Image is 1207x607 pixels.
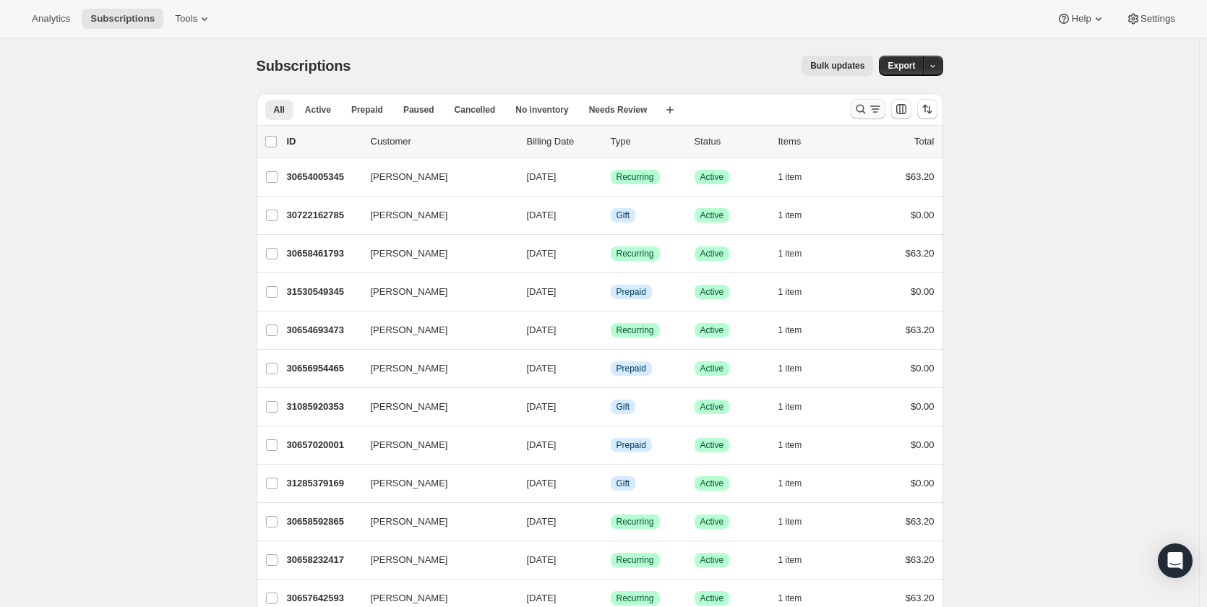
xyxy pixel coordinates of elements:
[1141,13,1175,25] span: Settings
[287,358,935,379] div: 30656954465[PERSON_NAME][DATE]InfoPrepaidSuccessActive1 item$0.00
[287,208,359,223] p: 30722162785
[778,473,818,494] button: 1 item
[911,286,935,297] span: $0.00
[617,286,646,298] span: Prepaid
[700,478,724,489] span: Active
[287,435,935,455] div: 30657020001[PERSON_NAME][DATE]InfoPrepaidSuccessActive1 item$0.00
[455,104,496,116] span: Cancelled
[911,363,935,374] span: $0.00
[515,104,568,116] span: No inventory
[1048,9,1114,29] button: Help
[778,435,818,455] button: 1 item
[617,210,630,221] span: Gift
[778,478,802,489] span: 1 item
[287,361,359,376] p: 30656954465
[287,244,935,264] div: 30658461793[PERSON_NAME][DATE]SuccessRecurringSuccessActive1 item$63.20
[810,60,864,72] span: Bulk updates
[287,170,359,184] p: 30654005345
[362,434,507,457] button: [PERSON_NAME]
[166,9,220,29] button: Tools
[287,591,359,606] p: 30657642593
[778,134,851,149] div: Items
[617,401,630,413] span: Gift
[917,99,937,119] button: Sort the results
[617,248,654,259] span: Recurring
[287,134,359,149] p: ID
[371,134,515,149] p: Customer
[362,510,507,533] button: [PERSON_NAME]
[287,400,359,414] p: 31085920353
[1071,13,1091,25] span: Help
[778,550,818,570] button: 1 item
[371,438,448,452] span: [PERSON_NAME]
[914,134,934,149] p: Total
[617,363,646,374] span: Prepaid
[362,319,507,342] button: [PERSON_NAME]
[362,242,507,265] button: [PERSON_NAME]
[274,104,285,116] span: All
[589,104,648,116] span: Needs Review
[700,324,724,336] span: Active
[906,324,935,335] span: $63.20
[617,516,654,528] span: Recurring
[778,320,818,340] button: 1 item
[527,286,557,297] span: [DATE]
[527,516,557,527] span: [DATE]
[287,476,359,491] p: 31285379169
[287,282,935,302] div: 31530549345[PERSON_NAME][DATE]InfoPrepaidSuccessActive1 item$0.00
[287,205,935,225] div: 30722162785[PERSON_NAME][DATE]InfoGiftSuccessActive1 item$0.00
[778,397,818,417] button: 1 item
[305,104,331,116] span: Active
[700,516,724,528] span: Active
[617,478,630,489] span: Gift
[617,324,654,336] span: Recurring
[778,167,818,187] button: 1 item
[778,286,802,298] span: 1 item
[802,56,873,76] button: Bulk updates
[888,60,915,72] span: Export
[371,553,448,567] span: [PERSON_NAME]
[371,285,448,299] span: [PERSON_NAME]
[371,361,448,376] span: [PERSON_NAME]
[23,9,79,29] button: Analytics
[700,248,724,259] span: Active
[617,171,654,183] span: Recurring
[911,439,935,450] span: $0.00
[891,99,911,119] button: Customize table column order and visibility
[700,439,724,451] span: Active
[695,134,767,149] p: Status
[287,134,935,149] div: IDCustomerBilling DateTypeStatusItemsTotal
[617,593,654,604] span: Recurring
[371,476,448,491] span: [PERSON_NAME]
[778,554,802,566] span: 1 item
[287,320,935,340] div: 30654693473[PERSON_NAME][DATE]SuccessRecurringSuccessActive1 item$63.20
[90,13,155,25] span: Subscriptions
[287,473,935,494] div: 31285379169[PERSON_NAME][DATE]InfoGiftSuccessActive1 item$0.00
[527,401,557,412] span: [DATE]
[362,204,507,227] button: [PERSON_NAME]
[778,210,802,221] span: 1 item
[911,478,935,488] span: $0.00
[287,246,359,261] p: 30658461793
[527,324,557,335] span: [DATE]
[371,170,448,184] span: [PERSON_NAME]
[778,593,802,604] span: 1 item
[371,323,448,337] span: [PERSON_NAME]
[403,104,434,116] span: Paused
[906,248,935,259] span: $63.20
[527,439,557,450] span: [DATE]
[611,134,683,149] div: Type
[351,104,383,116] span: Prepaid
[287,512,935,532] div: 30658592865[PERSON_NAME][DATE]SuccessRecurringSuccessActive1 item$63.20
[362,472,507,495] button: [PERSON_NAME]
[700,171,724,183] span: Active
[362,165,507,189] button: [PERSON_NAME]
[371,515,448,529] span: [PERSON_NAME]
[700,593,724,604] span: Active
[778,363,802,374] span: 1 item
[778,358,818,379] button: 1 item
[527,210,557,220] span: [DATE]
[617,439,646,451] span: Prepaid
[1158,543,1193,578] div: Open Intercom Messenger
[371,591,448,606] span: [PERSON_NAME]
